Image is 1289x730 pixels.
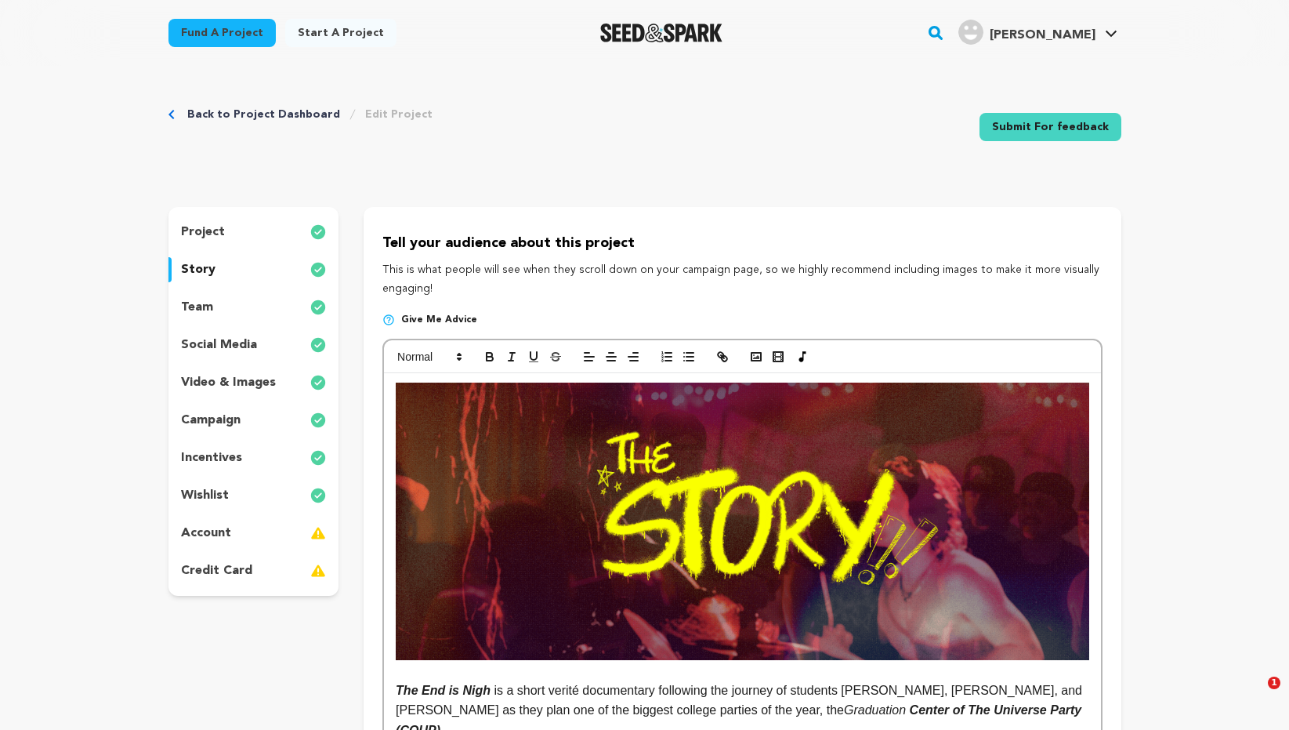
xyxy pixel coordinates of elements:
[168,445,339,470] button: incentives
[310,486,326,505] img: check-circle-full.svg
[168,521,339,546] button: account
[168,408,339,433] button: campaign
[285,19,396,47] a: Start a project
[168,295,339,320] button: team
[181,411,241,430] p: campaign
[382,261,1102,299] p: This is what people will see when they scroll down on your campaign page, so we highly recommend ...
[310,373,326,392] img: check-circle-full.svg
[844,703,906,717] em: Graduation
[181,298,213,317] p: team
[955,16,1121,49] span: Mitidieri C.'s Profile
[181,486,229,505] p: wishlist
[168,257,339,282] button: story
[181,449,242,467] p: incentives
[600,24,723,42] a: Seed&Spark Homepage
[396,383,1088,660] img: 1758250391-the%20story%20v2.png
[168,558,339,583] button: credit card
[310,336,326,354] img: check-circle-full.svg
[181,524,231,543] p: account
[600,24,723,42] img: Seed&Spark Logo Dark Mode
[168,220,339,245] button: project
[310,223,326,242] img: check-circle-full.svg
[958,20,1095,45] div: Mitidieri C.'s Profile
[310,411,326,430] img: check-circle-full.svg
[168,483,339,508] button: wishlist
[168,370,339,395] button: video & images
[396,684,491,697] em: The End is Nigh
[365,107,433,122] a: Edit Project
[1268,677,1280,689] span: 1
[1236,677,1273,714] iframe: To enrich screen reader interactions, please activate Accessibility in Grammarly extension settings
[181,561,252,580] p: credit card
[382,232,1102,255] p: Tell your audience about this project
[187,107,340,122] a: Back to Project Dashboard
[168,19,276,47] a: Fund a project
[955,16,1121,45] a: Mitidieri C.'s Profile
[979,113,1121,141] a: Submit For feedback
[401,314,477,326] span: Give me advice
[958,20,983,45] img: user.png
[181,373,276,392] p: video & images
[310,561,326,580] img: warning-full.svg
[310,260,326,279] img: check-circle-full.svg
[181,260,215,279] p: story
[168,107,433,122] div: Breadcrumb
[310,298,326,317] img: check-circle-full.svg
[168,332,339,358] button: social media
[382,314,395,326] img: help-circle.svg
[990,29,1095,42] span: [PERSON_NAME]
[310,449,326,467] img: check-circle-full.svg
[181,336,257,354] p: social media
[181,223,225,242] p: project
[310,524,326,543] img: warning-full.svg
